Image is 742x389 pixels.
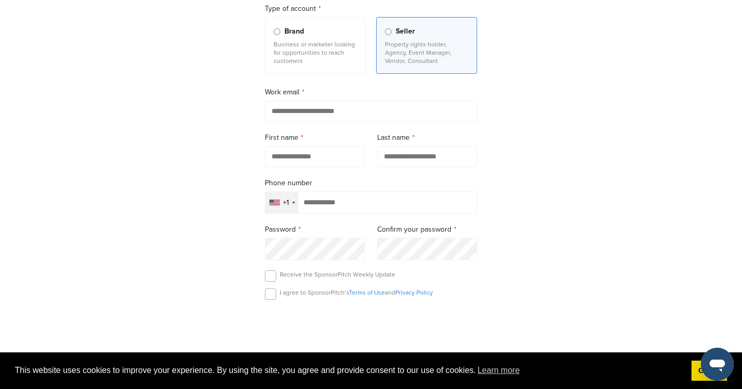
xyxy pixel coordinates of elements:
[265,224,365,235] label: Password
[280,288,433,297] p: I agree to SponsorPitch’s and
[284,26,304,37] span: Brand
[385,28,392,35] input: Seller Property rights holder, Agency, Event Manager, Vendor, Consultant
[265,132,365,143] label: First name
[274,40,357,65] p: Business or marketer looking for opportunities to reach customers
[283,199,289,206] div: +1
[265,87,477,98] label: Work email
[280,270,395,279] p: Receive the SponsorPitch Weekly Update
[395,289,433,296] a: Privacy Policy
[349,289,385,296] a: Terms of Use
[385,40,468,65] p: Property rights holder, Agency, Event Manager, Vendor, Consultant
[312,312,430,342] iframe: reCAPTCHA
[396,26,415,37] span: Seller
[692,361,727,381] a: dismiss cookie message
[476,363,521,378] a: learn more about cookies
[265,3,477,14] label: Type of account
[377,132,477,143] label: Last name
[265,192,298,213] div: Selected country
[15,363,683,378] span: This website uses cookies to improve your experience. By using the site, you agree and provide co...
[274,28,280,35] input: Brand Business or marketer looking for opportunities to reach customers
[377,224,477,235] label: Confirm your password
[701,348,734,381] iframe: 启动消息传送窗口的按钮
[265,177,477,189] label: Phone number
